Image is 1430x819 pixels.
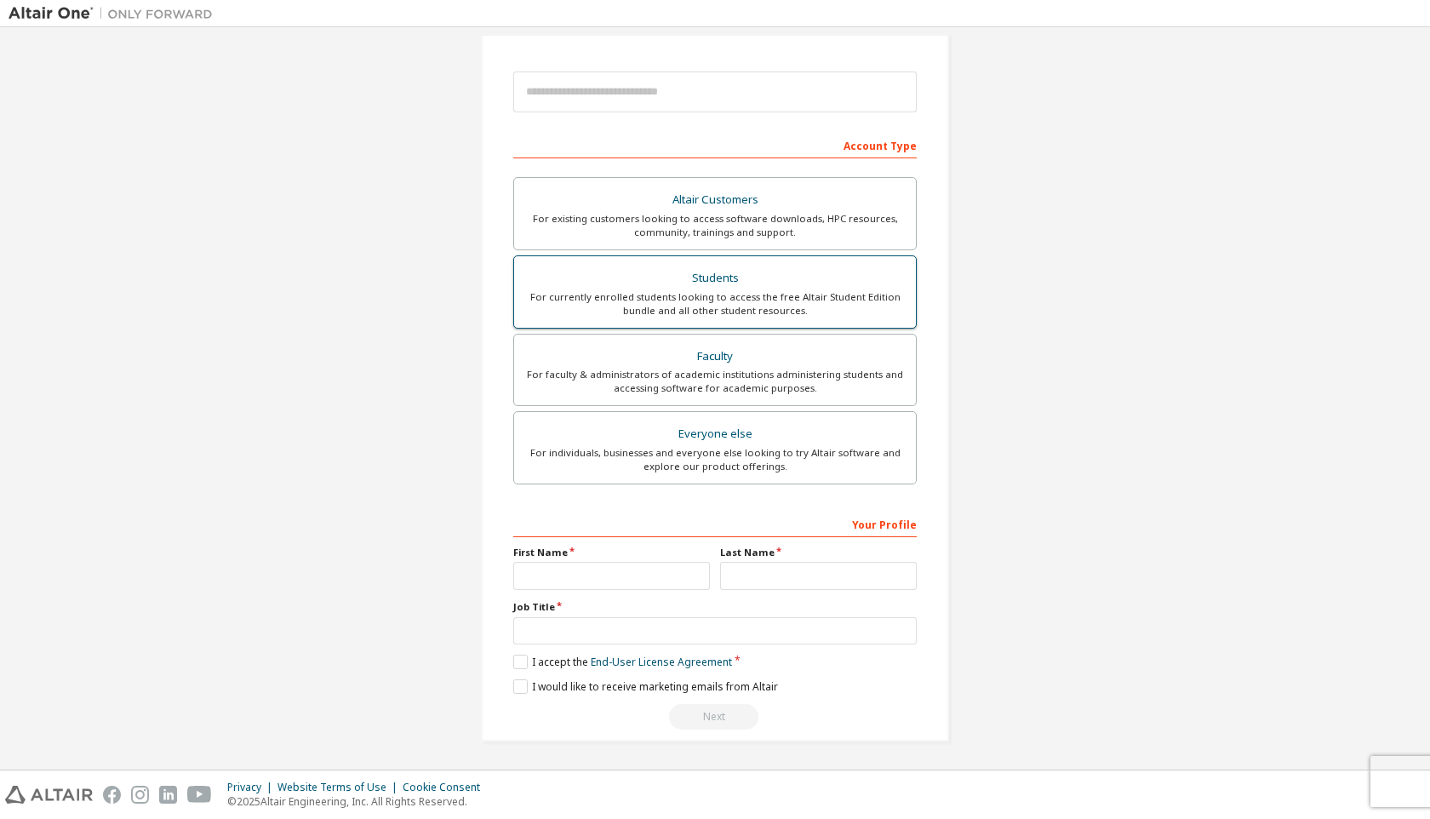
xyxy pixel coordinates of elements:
[513,704,917,730] div: Read and acccept EULA to continue
[524,422,906,446] div: Everyone else
[159,786,177,804] img: linkedin.svg
[103,786,121,804] img: facebook.svg
[131,786,149,804] img: instagram.svg
[524,188,906,212] div: Altair Customers
[403,781,490,794] div: Cookie Consent
[513,510,917,537] div: Your Profile
[9,5,221,22] img: Altair One
[227,781,277,794] div: Privacy
[277,781,403,794] div: Website Terms of Use
[513,655,732,669] label: I accept the
[524,446,906,473] div: For individuals, businesses and everyone else looking to try Altair software and explore our prod...
[187,786,212,804] img: youtube.svg
[720,546,917,559] label: Last Name
[5,786,93,804] img: altair_logo.svg
[524,212,906,239] div: For existing customers looking to access software downloads, HPC resources, community, trainings ...
[524,290,906,318] div: For currently enrolled students looking to access the free Altair Student Edition bundle and all ...
[227,794,490,809] p: © 2025 Altair Engineering, Inc. All Rights Reserved.
[524,266,906,290] div: Students
[513,131,917,158] div: Account Type
[524,368,906,395] div: For faculty & administrators of academic institutions administering students and accessing softwa...
[524,345,906,369] div: Faculty
[513,546,710,559] label: First Name
[591,655,732,669] a: End-User License Agreement
[513,679,778,694] label: I would like to receive marketing emails from Altair
[513,600,917,614] label: Job Title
